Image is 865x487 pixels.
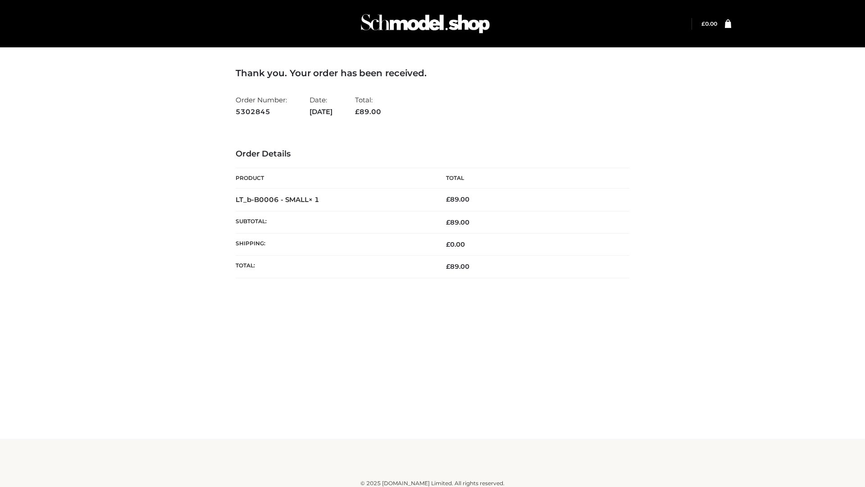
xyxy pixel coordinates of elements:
span: 89.00 [355,107,381,116]
span: 89.00 [446,218,469,226]
strong: × 1 [309,195,319,204]
bdi: 0.00 [701,20,717,27]
span: £ [355,107,360,116]
span: 89.00 [446,262,469,271]
li: Date: [310,92,332,119]
th: Total [432,168,629,188]
li: Total: [355,92,381,119]
strong: 5302845 [236,106,287,118]
th: Shipping: [236,234,432,256]
span: £ [446,262,450,271]
a: £0.00 [701,20,717,27]
img: Schmodel Admin 964 [358,6,493,41]
strong: [DATE] [310,106,332,118]
th: Total: [236,256,432,278]
strong: LT_b-B0006 - SMALL [236,195,319,204]
bdi: 89.00 [446,195,469,203]
h3: Order Details [236,149,629,159]
bdi: 0.00 [446,240,465,248]
th: Product [236,168,432,188]
span: £ [446,218,450,226]
th: Subtotal: [236,211,432,233]
span: £ [701,20,705,27]
h3: Thank you. Your order has been received. [236,68,629,78]
span: £ [446,195,450,203]
span: £ [446,240,450,248]
li: Order Number: [236,92,287,119]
